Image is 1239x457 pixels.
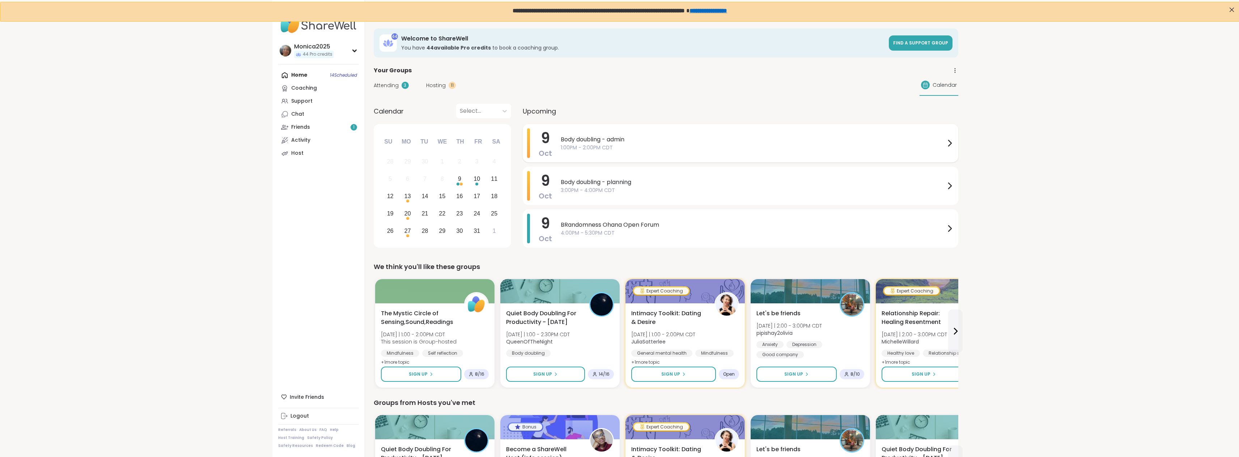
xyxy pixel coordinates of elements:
[381,338,457,345] span: This session is Group-hosted
[452,189,467,204] div: Choose Thursday, October 16th, 2025
[561,144,945,151] span: 1:00PM - 2:00PM CDT
[409,371,428,377] span: Sign Up
[723,371,735,377] span: Open
[381,367,461,382] button: Sign Up
[884,287,939,295] div: Expert Coaching
[382,153,503,239] div: month 2025-10
[491,209,497,218] div: 25
[716,429,738,452] img: JuliaSatterlee
[590,293,613,316] img: QueenOfTheNight
[278,435,304,440] a: Host Training
[465,429,488,452] img: QueenOfTheNight
[381,331,457,338] span: [DATE] | 1:00 - 2:00PM CDT
[387,191,394,201] div: 12
[401,35,884,43] h3: Welcome to ShareWell
[381,350,419,357] div: Mindfulness
[561,221,945,229] span: BRandomness Ohana Open Forum
[417,189,433,204] div: Choose Tuesday, October 14th, 2025
[434,134,450,150] div: We
[539,191,552,201] span: Oct
[404,226,411,236] div: 27
[398,134,414,150] div: Mo
[299,427,317,432] a: About Us
[631,367,716,382] button: Sign Up
[441,174,444,184] div: 8
[400,206,415,221] div: Choose Monday, October 20th, 2025
[278,95,359,108] a: Support
[316,443,344,448] a: Redeem Code
[506,367,585,382] button: Sign Up
[469,223,485,239] div: Choose Friday, October 31st, 2025
[449,82,456,89] div: 11
[417,223,433,239] div: Choose Tuesday, October 28th, 2025
[533,371,552,377] span: Sign Up
[469,206,485,221] div: Choose Friday, October 24th, 2025
[475,371,484,377] span: 8 / 16
[756,445,801,454] span: Let's be friends
[631,338,666,345] b: JuliaSatterlee
[439,226,446,236] div: 29
[487,206,502,221] div: Choose Saturday, October 25th, 2025
[756,322,822,329] span: [DATE] | 2:00 - 3:00PM CDT
[474,209,480,218] div: 24
[291,124,310,131] div: Friends
[426,82,446,89] span: Hosting
[541,171,550,191] span: 9
[406,174,409,184] div: 6
[539,148,552,158] span: Oct
[465,293,488,316] img: ShareWell
[457,209,463,218] div: 23
[493,226,496,236] div: 1
[434,189,450,204] div: Choose Wednesday, October 15th, 2025
[509,423,542,431] div: Bonus
[487,171,502,187] div: Choose Saturday, October 11th, 2025
[383,223,398,239] div: Choose Sunday, October 26th, 2025
[631,350,692,357] div: General mental health
[404,209,411,218] div: 20
[441,157,444,166] div: 1
[434,206,450,221] div: Choose Wednesday, October 22nd, 2025
[756,309,801,318] span: Let's be friends
[756,367,837,382] button: Sign Up
[634,287,689,295] div: Expert Coaching
[374,106,404,116] span: Calendar
[416,134,432,150] div: Tu
[882,331,947,338] span: [DATE] | 2:00 - 3:00PM CDT
[541,128,550,148] span: 9
[417,206,433,221] div: Choose Tuesday, October 21st, 2025
[491,174,497,184] div: 11
[893,40,948,46] span: Find a support group
[278,121,359,134] a: Friends1
[841,429,863,452] img: pipishay2olivia
[474,174,480,184] div: 10
[278,12,359,37] img: ShareWell Nav Logo
[506,309,581,326] span: Quiet Body Doubling For Productivity - [DATE]
[423,174,427,184] div: 7
[716,293,738,316] img: JuliaSatterlee
[561,135,945,144] span: Body doubling - admin
[278,82,359,95] a: Coaching
[422,350,463,357] div: Self reflection
[488,134,504,150] div: Sa
[401,44,884,51] h3: You have to book a coaching group.
[475,157,479,166] div: 3
[523,106,556,116] span: Upcoming
[882,350,920,357] div: Healthy love
[786,341,822,348] div: Depression
[912,371,930,377] span: Sign Up
[469,171,485,187] div: Choose Friday, October 10th, 2025
[756,341,784,348] div: Anxiety
[374,82,399,89] span: Attending
[278,390,359,403] div: Invite Friends
[404,157,411,166] div: 29
[756,351,804,358] div: Good company
[590,429,613,452] img: Mpumi
[933,81,957,89] span: Calendar
[889,35,952,51] a: Find a support group
[291,98,313,105] div: Support
[278,108,359,121] a: Chat
[470,134,486,150] div: Fr
[541,213,550,234] span: 9
[374,398,958,408] div: Groups from Hosts you've met
[278,147,359,160] a: Host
